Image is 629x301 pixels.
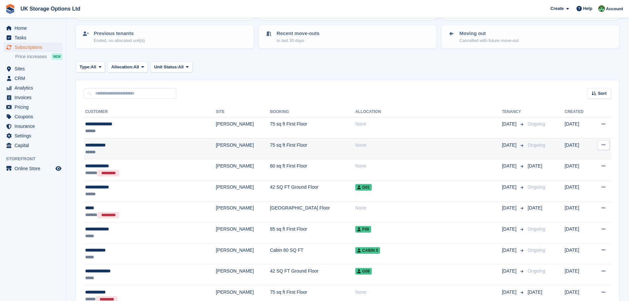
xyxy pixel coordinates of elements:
span: CRM [15,74,54,83]
span: Insurance [15,122,54,131]
p: Moving out [459,30,518,37]
p: Previous tenants [94,30,145,37]
p: Recent move-outs [277,30,320,37]
td: 42 SQ FT Ground Floor [270,180,355,201]
a: menu [3,141,62,150]
p: Cancelled with future move-out [459,37,518,44]
button: Type: All [76,61,105,72]
p: Ended, no allocated unit(s) [94,37,145,44]
span: Analytics [15,83,54,93]
span: G08 [355,268,372,275]
span: Ongoing [528,226,545,232]
span: [DATE] [502,142,518,149]
a: Previous tenants Ended, no allocated unit(s) [77,26,253,48]
a: UK Storage Options Ltd [18,3,83,14]
div: None [355,121,502,128]
span: [DATE] [502,289,518,296]
span: [DATE] [528,163,542,169]
td: [PERSON_NAME] [216,159,270,180]
span: [DATE] [502,121,518,128]
span: [DATE] [502,226,518,233]
a: menu [3,131,62,140]
th: Customer [84,107,216,117]
td: [PERSON_NAME] [216,201,270,222]
td: [DATE] [565,201,591,222]
span: Coupons [15,112,54,121]
span: Price increases [15,54,47,60]
td: [PERSON_NAME] [216,264,270,285]
td: [PERSON_NAME] [216,180,270,201]
td: [DATE] [565,180,591,201]
a: menu [3,74,62,83]
span: Capital [15,141,54,150]
span: [DATE] [528,205,542,210]
span: [DATE] [502,268,518,275]
div: NEW [52,53,62,60]
div: None [355,289,502,296]
span: Ongoing [528,247,545,253]
span: Ongoing [528,121,545,127]
span: Ongoing [528,142,545,148]
a: menu [3,64,62,73]
p: In last 30 days [277,37,320,44]
a: menu [3,83,62,93]
span: Sort [598,90,607,97]
span: Settings [15,131,54,140]
span: All [91,64,96,70]
div: None [355,163,502,169]
th: Tenancy [502,107,525,117]
a: menu [3,112,62,121]
th: Site [216,107,270,117]
a: menu [3,43,62,52]
td: 75 sq ft First Floor [270,138,355,159]
td: [PERSON_NAME] [216,243,270,264]
a: Recent move-outs In last 30 days [260,26,436,48]
td: 60 sq ft First Floor [270,159,355,180]
td: [DATE] [565,117,591,138]
img: stora-icon-8386f47178a22dfd0bd8f6a31ec36ba5ce8667c1dd55bd0f319d3a0aa187defe.svg [5,4,15,14]
button: Unit Status: All [151,61,192,72]
span: Tasks [15,33,54,42]
span: [DATE] [528,289,542,295]
a: menu [3,33,62,42]
td: [PERSON_NAME] [216,138,270,159]
a: menu [3,122,62,131]
span: G01 [355,184,372,191]
td: [PERSON_NAME] [216,222,270,244]
img: Andrew Smith [598,5,605,12]
span: Subscriptions [15,43,54,52]
td: [PERSON_NAME] [216,117,270,138]
span: Create [550,5,564,12]
td: [GEOGRAPHIC_DATA] Floor [270,201,355,222]
span: Allocation: [111,64,133,70]
td: [DATE] [565,243,591,264]
th: Booking [270,107,355,117]
td: 85 sq ft First Floor [270,222,355,244]
span: Online Store [15,164,54,173]
td: [DATE] [565,222,591,244]
button: Allocation: All [108,61,148,72]
a: Price increases NEW [15,53,62,60]
a: menu [3,102,62,112]
span: Type: [80,64,91,70]
div: None [355,142,502,149]
span: Pricing [15,102,54,112]
td: Cabin 80 SQ FT [270,243,355,264]
span: Home [15,23,54,33]
span: CABIN 5 [355,247,380,254]
div: None [355,205,502,211]
span: Unit Status: [154,64,178,70]
span: All [178,64,184,70]
span: Invoices [15,93,54,102]
a: Preview store [54,165,62,172]
a: menu [3,164,62,173]
span: Storefront [6,156,66,162]
td: [DATE] [565,264,591,285]
td: 75 sq ft First Floor [270,117,355,138]
span: [DATE] [502,163,518,169]
span: Sites [15,64,54,73]
span: [DATE] [502,184,518,191]
td: [DATE] [565,138,591,159]
span: Ongoing [528,268,545,274]
a: Moving out Cancelled with future move-out [442,26,618,48]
